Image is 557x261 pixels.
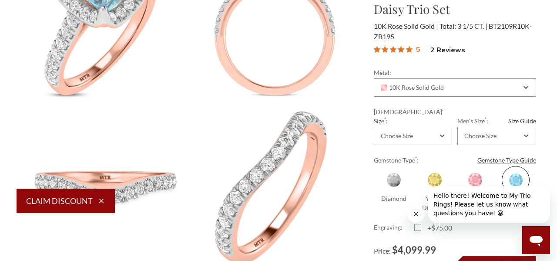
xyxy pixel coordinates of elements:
[440,22,487,30] span: Total: 3 1/5 CT.
[457,127,536,145] div: Combobox
[374,223,414,233] label: Engraving:
[374,22,438,30] span: 10K Rose Solid Gold
[414,223,455,233] label: +$75.00
[17,189,115,213] button: Claim Discount
[380,166,408,194] span: Diamond
[464,132,497,139] div: Choose Size
[477,156,536,165] a: Gemstone Type Guide
[457,116,536,125] label: Men's Size :
[374,247,391,255] span: Price:
[421,166,449,194] span: Yellow Diamond
[374,156,536,165] label: Gemstone Type :
[374,107,453,125] label: [DEMOGRAPHIC_DATA]' Size :
[430,43,465,56] span: 2 Reviews
[428,186,550,223] iframe: Message from company
[374,127,453,145] div: Combobox
[508,116,536,125] a: Size Guide
[416,44,420,54] span: 5
[381,195,406,202] span: Diamond
[522,226,550,254] iframe: Button to launch messaging window
[407,205,425,223] iframe: Close message
[374,78,536,97] div: Combobox
[461,166,489,194] span: Pink Diamond
[381,84,444,91] span: 10K Rose Solid Gold
[392,244,436,256] span: $4,099.99
[502,166,530,194] span: Blue Diamond
[374,68,536,77] label: Metal:
[374,43,465,56] button: Rated 5 out of 5 stars from 2 reviews. Jump to reviews.
[381,132,413,139] div: Choose Size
